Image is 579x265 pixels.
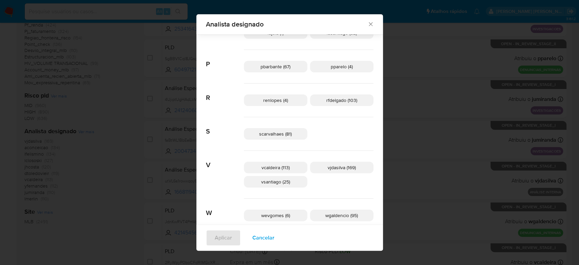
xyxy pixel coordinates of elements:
span: V [206,151,244,169]
div: scarvalhaes (81) [244,128,307,140]
span: S [206,117,244,136]
span: R [206,84,244,102]
div: vsantiago (25) [244,176,307,188]
div: vjdasilva (169) [310,162,373,173]
span: pparelo (4) [331,63,353,70]
span: renlopes (4) [263,97,288,104]
div: pbarbante (67) [244,61,307,72]
span: W [206,199,244,217]
div: wevgomes (6) [244,210,307,221]
button: Fechar [367,21,373,27]
span: pbarbante (67) [260,63,290,70]
div: rfdelgado (103) [310,94,373,106]
div: wgaldencio (95) [310,210,373,221]
div: pparelo (4) [310,61,373,72]
span: Cancelar [252,230,274,245]
span: P [206,50,244,68]
span: rfdelgado (103) [326,97,357,104]
div: renlopes (4) [244,94,307,106]
button: Cancelar [244,230,283,246]
span: wevgomes (6) [261,212,290,219]
span: vjdasilva (169) [328,164,356,171]
span: Analista designado [206,21,368,28]
span: vcaldeira (113) [262,164,290,171]
span: vsantiago (25) [261,178,290,185]
span: wgaldencio (95) [325,212,358,219]
span: scarvalhaes (81) [259,130,292,137]
div: vcaldeira (113) [244,162,307,173]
